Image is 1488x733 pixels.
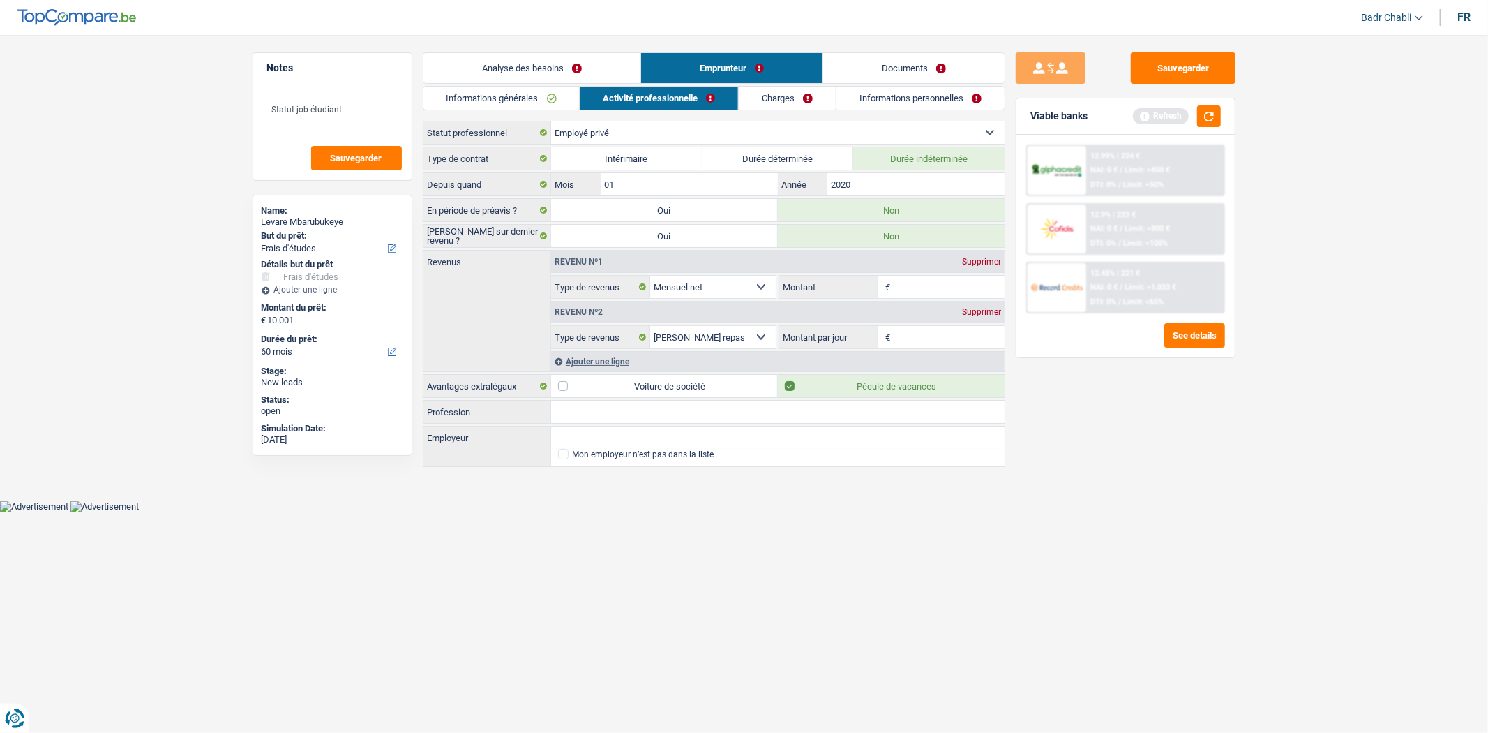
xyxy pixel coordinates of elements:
[1123,180,1164,189] span: Limit: <50%
[1090,151,1140,161] div: 12.99% | 224 €
[1030,110,1088,122] div: Viable banks
[959,308,1005,316] div: Supprimer
[1118,239,1121,248] span: /
[423,427,551,449] label: Employeur
[778,199,1005,221] label: Non
[823,53,1005,83] a: Documents
[423,199,551,221] label: En période de préavis ?
[423,225,551,247] label: [PERSON_NAME] sur dernier revenu ?
[423,87,580,110] a: Informations générales
[551,308,606,316] div: Revenu nº2
[551,173,601,195] label: Mois
[778,173,827,195] label: Année
[551,351,1005,371] div: Ajouter une ligne
[1090,224,1118,233] span: NAI: 0 €
[1125,224,1170,233] span: Limit: >800 €
[601,173,777,195] input: MM
[262,334,400,345] label: Durée du prêt:
[1118,297,1121,306] span: /
[779,276,878,298] label: Montant
[17,9,136,26] img: TopCompare Logo
[423,147,551,170] label: Type de contrat
[262,230,400,242] label: But du prêt:
[551,147,702,170] label: Intérimaire
[262,205,403,216] div: Name:
[1118,180,1121,189] span: /
[1090,165,1118,175] span: NAI: 0 €
[262,302,400,313] label: Montant du prêt:
[262,366,403,377] div: Stage:
[878,326,894,348] span: €
[331,154,382,163] span: Sauvegarder
[423,53,640,83] a: Analyse des besoins
[262,285,403,295] div: Ajouter une ligne
[262,377,403,388] div: New leads
[1120,283,1122,292] span: /
[1090,239,1116,248] span: DTI: 0%
[267,62,398,74] h5: Notes
[572,450,714,459] div: Mon employeur n’est pas dans la liste
[551,199,778,221] label: Oui
[1090,269,1140,278] div: 12.45% | 221 €
[1123,239,1168,248] span: Limit: <100%
[262,315,266,326] span: €
[262,406,403,417] div: open
[878,276,894,298] span: €
[1350,6,1423,29] a: Badr Chabli
[1090,210,1136,219] div: 12.9% | 223 €
[1131,52,1235,84] button: Sauvegarder
[1090,283,1118,292] span: NAI: 0 €
[1090,297,1116,306] span: DTI: 0%
[1031,216,1083,242] img: Cofidis
[1125,165,1170,175] span: Limit: >850 €
[1090,180,1116,189] span: DTI: 0%
[551,427,1005,449] input: Cherchez votre employeur
[853,147,1005,170] label: Durée indéterminée
[1120,165,1122,175] span: /
[1120,224,1122,233] span: /
[262,423,403,434] div: Simulation Date:
[1361,12,1411,24] span: Badr Chabli
[423,401,551,423] label: Profession
[702,147,854,170] label: Durée déterminée
[262,259,403,270] div: Détails but du prêt
[262,216,403,228] div: Levare Mbarubukeye
[311,146,402,170] button: Sauvegarder
[551,375,778,397] label: Voiture de société
[1031,274,1083,300] img: Record Credits
[423,173,551,195] label: Depuis quand
[836,87,1005,110] a: Informations personnelles
[423,251,550,267] label: Revenus
[551,258,606,266] div: Revenu nº1
[1125,283,1176,292] span: Limit: >1.033 €
[262,434,403,445] div: [DATE]
[641,53,822,83] a: Emprunteur
[1457,10,1471,24] div: fr
[1123,297,1164,306] span: Limit: <65%
[70,501,139,512] img: Advertisement
[580,87,738,110] a: Activité professionnelle
[1031,163,1083,179] img: AlphaCredit
[551,326,650,348] label: Type de revenus
[1133,108,1189,124] div: Refresh
[1164,323,1225,348] button: See details
[959,258,1005,266] div: Supprimer
[827,173,1004,195] input: AAAA
[423,121,551,144] label: Statut professionnel
[778,225,1005,247] label: Non
[778,375,1005,397] label: Pécule de vacances
[779,326,878,348] label: Montant par jour
[262,394,403,406] div: Status:
[551,276,650,298] label: Type de revenus
[551,225,778,247] label: Oui
[423,375,551,397] label: Avantages extralégaux
[739,87,836,110] a: Charges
